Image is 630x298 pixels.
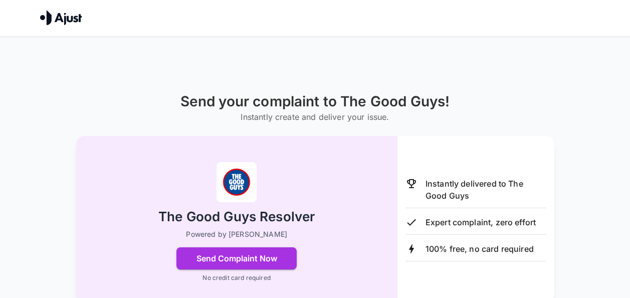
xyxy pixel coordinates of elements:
[180,93,450,110] h1: Send your complaint to The Good Guys!
[426,243,534,255] p: 100% free, no card required
[202,273,270,282] p: No credit card required
[186,229,287,239] p: Powered by [PERSON_NAME]
[180,110,450,124] h6: Instantly create and deliver your issue.
[426,178,546,202] p: Instantly delivered to The Good Guys
[426,216,536,228] p: Expert complaint, zero effort
[40,10,82,25] img: Ajust
[158,208,315,226] h2: The Good Guys Resolver
[217,162,257,202] img: The Good Guys
[176,247,297,269] button: Send Complaint Now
